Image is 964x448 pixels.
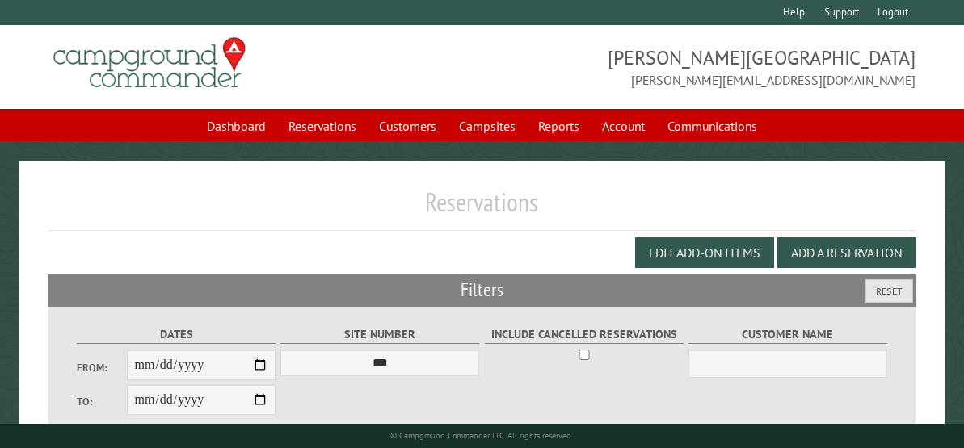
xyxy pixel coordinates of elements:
span: [PERSON_NAME][GEOGRAPHIC_DATA] [PERSON_NAME][EMAIL_ADDRESS][DOMAIN_NAME] [482,44,916,90]
label: Customer Name [688,325,887,344]
a: Reports [528,111,589,141]
a: Customers [369,111,446,141]
label: Dates [77,325,276,344]
label: Site Number [280,325,479,344]
h1: Reservations [48,186,916,231]
a: Reservations [279,111,366,141]
label: To: [77,394,126,409]
button: Reset [865,279,913,303]
button: Edit Add-on Items [635,237,774,268]
a: Account [592,111,655,141]
label: From: [77,360,126,375]
img: Campground Commander [48,31,250,94]
a: Dashboard [197,111,276,141]
a: Communications [658,111,767,141]
a: Campsites [449,111,525,141]
label: Include Cancelled Reservations [485,325,684,344]
h2: Filters [48,274,916,305]
small: © Campground Commander LLC. All rights reserved. [390,430,573,441]
button: Add a Reservation [777,237,916,268]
